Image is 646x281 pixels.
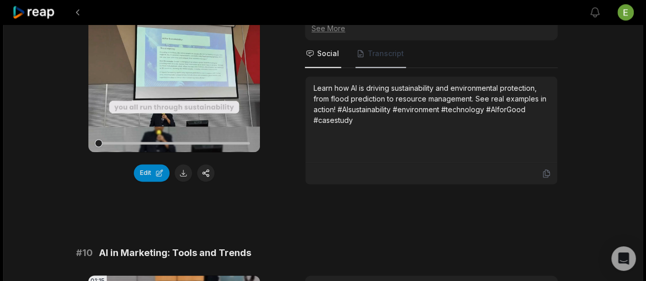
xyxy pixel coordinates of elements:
button: Edit [134,164,170,182]
span: AI in Marketing: Tools and Trends [99,246,251,260]
span: Transcript [368,48,404,59]
div: See More [312,23,551,34]
span: Social [317,48,339,59]
div: Open Intercom Messenger [611,246,636,271]
nav: Tabs [305,40,558,68]
span: # 10 [76,246,93,260]
div: Learn how AI is driving sustainability and environmental protection, from flood prediction to res... [314,83,549,125]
